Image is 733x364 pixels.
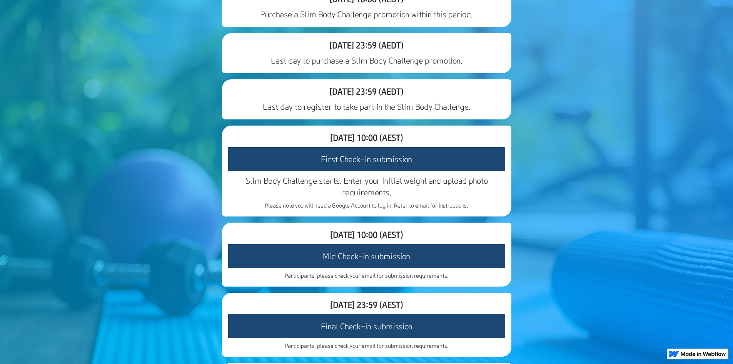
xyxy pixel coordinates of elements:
[330,132,403,143] span: [DATE] 10:00 (AEST)
[329,40,404,50] span: [DATE] 23:59 (AEDT)
[681,352,726,356] img: Made in Webflow
[228,55,505,66] h3: Last day to purchase a Slim Body Challenge promotion.
[228,175,505,198] h3: Slim Body Challenge starts. Enter your initial weight and upload photo requirements.
[228,342,505,350] p: Participants, please check your email for submission requirements.
[228,314,505,338] h3: Final Check-in submission
[329,86,404,97] span: [DATE] 23:59 (AEDT)
[330,229,403,240] span: [DATE] 10:00 (AEST)
[228,8,505,20] h3: Purchase a Slim Body Challenge promotion within this period.
[228,244,505,268] h3: Mid Check-in submission
[228,272,505,280] p: Participants, please check your email for submission requirements.
[228,147,505,171] h3: First Check-in submission
[228,101,505,112] h3: Last day to register to take part in the Slim Body Challenge.
[330,299,403,310] span: [DATE] 23:59 (AEST)
[228,202,505,210] p: Please note you will need a Google Account to log in. Refer to email for instructions.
